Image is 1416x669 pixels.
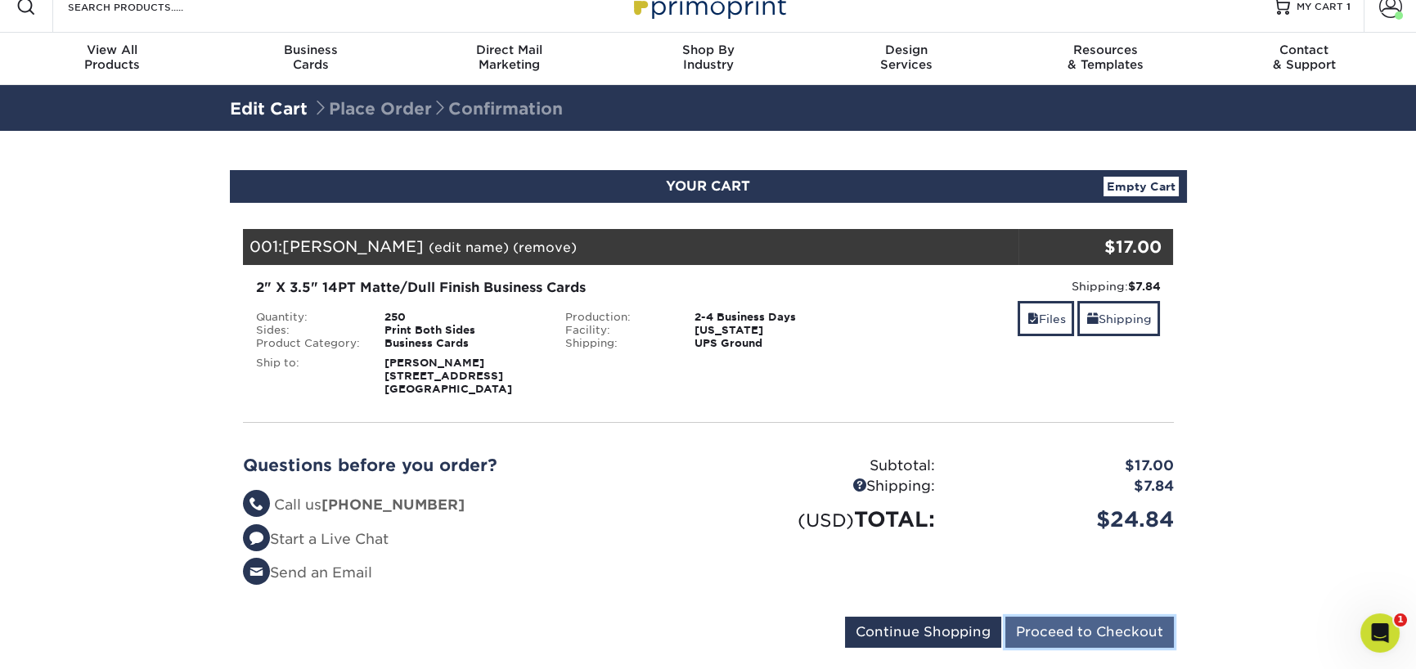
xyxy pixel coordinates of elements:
[13,43,212,72] div: Products
[211,33,410,85] a: BusinessCards
[230,99,308,119] a: Edit Cart
[708,504,947,535] div: TOTAL:
[807,33,1006,85] a: DesignServices
[609,43,807,72] div: Industry
[708,476,947,497] div: Shipping:
[947,476,1186,497] div: $7.84
[312,99,563,119] span: Place Order Confirmation
[798,510,854,531] small: (USD)
[875,278,1161,294] div: Shipping:
[429,240,509,255] a: (edit name)
[244,311,373,324] div: Quantity:
[1346,1,1351,12] span: 1
[244,357,373,396] div: Ship to:
[845,617,1001,648] input: Continue Shopping
[243,495,696,516] li: Call us
[1018,301,1074,336] a: Files
[13,33,212,85] a: View AllProducts
[211,43,410,72] div: Cards
[1205,43,1404,57] span: Contact
[410,43,609,72] div: Marketing
[807,43,1006,72] div: Services
[1205,33,1404,85] a: Contact& Support
[1027,312,1038,326] span: files
[513,240,577,255] a: (remove)
[244,337,373,350] div: Product Category:
[282,237,424,255] span: [PERSON_NAME]
[1077,301,1160,336] a: Shipping
[243,229,1018,265] div: 001:
[947,456,1186,477] div: $17.00
[372,337,553,350] div: Business Cards
[372,324,553,337] div: Print Both Sides
[243,564,372,581] a: Send an Email
[1006,43,1205,57] span: Resources
[1127,280,1160,293] strong: $7.84
[708,456,947,477] div: Subtotal:
[244,324,373,337] div: Sides:
[13,43,212,57] span: View All
[1205,43,1404,72] div: & Support
[609,43,807,57] span: Shop By
[321,496,465,513] strong: [PHONE_NUMBER]
[211,43,410,57] span: Business
[256,278,851,298] div: 2" X 3.5" 14PT Matte/Dull Finish Business Cards
[553,311,682,324] div: Production:
[666,178,750,194] span: YOUR CART
[682,324,863,337] div: [US_STATE]
[4,619,139,663] iframe: Google Customer Reviews
[1018,235,1162,259] div: $17.00
[1086,312,1098,326] span: shipping
[1360,613,1400,653] iframe: Intercom live chat
[1006,43,1205,72] div: & Templates
[682,337,863,350] div: UPS Ground
[243,456,696,475] h2: Questions before you order?
[1394,613,1407,626] span: 1
[1005,617,1174,648] input: Proceed to Checkout
[384,357,512,395] strong: [PERSON_NAME] [STREET_ADDRESS] [GEOGRAPHIC_DATA]
[372,311,553,324] div: 250
[553,324,682,337] div: Facility:
[1006,33,1205,85] a: Resources& Templates
[410,33,609,85] a: Direct MailMarketing
[243,531,389,547] a: Start a Live Chat
[609,33,807,85] a: Shop ByIndustry
[1104,177,1179,196] a: Empty Cart
[682,311,863,324] div: 2-4 Business Days
[553,337,682,350] div: Shipping:
[807,43,1006,57] span: Design
[410,43,609,57] span: Direct Mail
[947,504,1186,535] div: $24.84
